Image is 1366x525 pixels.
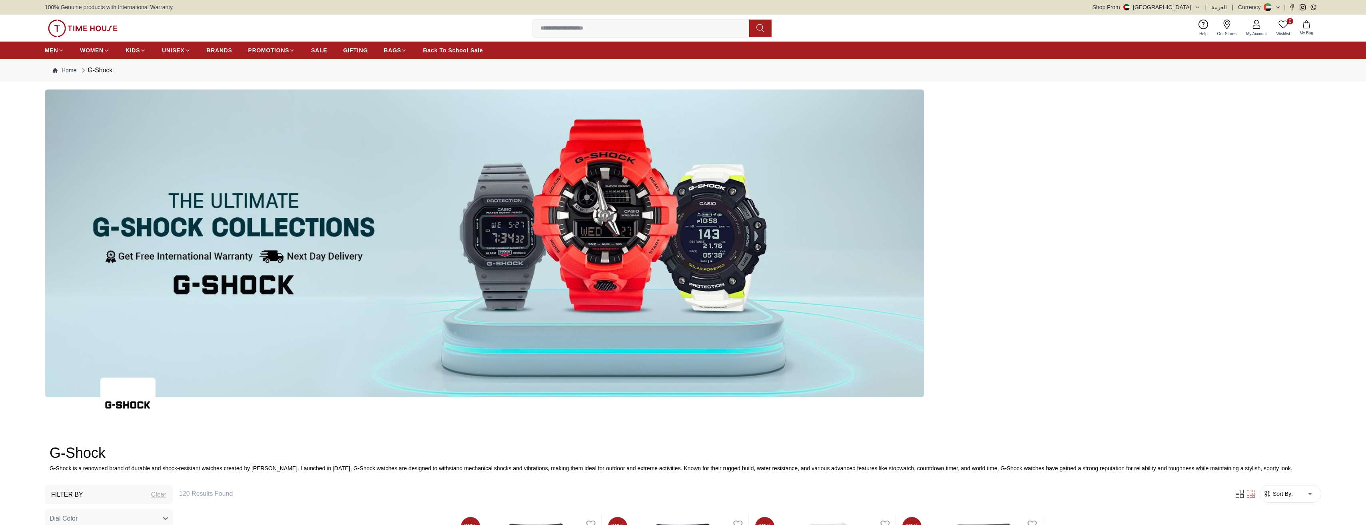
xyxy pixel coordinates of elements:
span: | [1284,3,1286,11]
span: KIDS [126,46,140,54]
a: PROMOTIONS [248,43,295,58]
a: Home [53,66,76,74]
span: GIFTING [343,46,368,54]
nav: Breadcrumb [45,59,1321,82]
div: G-Shock [80,66,112,75]
span: PROMOTIONS [248,46,289,54]
a: GIFTING [343,43,368,58]
img: ... [48,20,118,37]
span: Help [1196,31,1211,37]
span: Dial Color [50,514,78,523]
img: ... [45,89,924,397]
h3: Filter By [51,490,83,499]
div: Clear [151,490,166,499]
span: My Account [1243,31,1270,37]
button: Sort By: [1263,490,1293,498]
a: Facebook [1289,4,1295,10]
button: العربية [1211,3,1227,11]
span: 100% Genuine products with International Warranty [45,3,173,11]
h6: 120 Results Found [179,489,1224,499]
span: SALE [311,46,327,54]
a: MEN [45,43,64,58]
a: BRANDS [207,43,232,58]
a: WOMEN [80,43,110,58]
span: BAGS [384,46,401,54]
a: 0Wishlist [1272,18,1295,38]
span: My Bag [1296,30,1316,36]
h2: G-Shock [50,445,1316,461]
a: UNISEX [162,43,190,58]
button: Shop From[GEOGRAPHIC_DATA] [1093,3,1200,11]
span: 0 [1287,18,1293,24]
a: Our Stores [1212,18,1241,38]
button: My Bag [1295,19,1318,38]
a: BAGS [384,43,407,58]
span: Back To School Sale [423,46,483,54]
span: WOMEN [80,46,104,54]
a: Help [1195,18,1212,38]
p: G-Shock is a renowned brand of durable and shock-resistant watches created by [PERSON_NAME]. Laun... [50,464,1316,472]
div: Currency [1238,3,1264,11]
span: MEN [45,46,58,54]
a: Instagram [1300,4,1306,10]
span: Wishlist [1273,31,1293,37]
span: UNISEX [162,46,184,54]
img: United Arab Emirates [1123,4,1130,10]
a: Back To School Sale [423,43,483,58]
span: BRANDS [207,46,232,54]
span: Sort By: [1271,490,1293,498]
a: Whatsapp [1310,4,1316,10]
span: | [1232,3,1233,11]
a: SALE [311,43,327,58]
img: ... [100,378,156,433]
a: KIDS [126,43,146,58]
span: | [1205,3,1207,11]
span: Our Stores [1214,31,1240,37]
